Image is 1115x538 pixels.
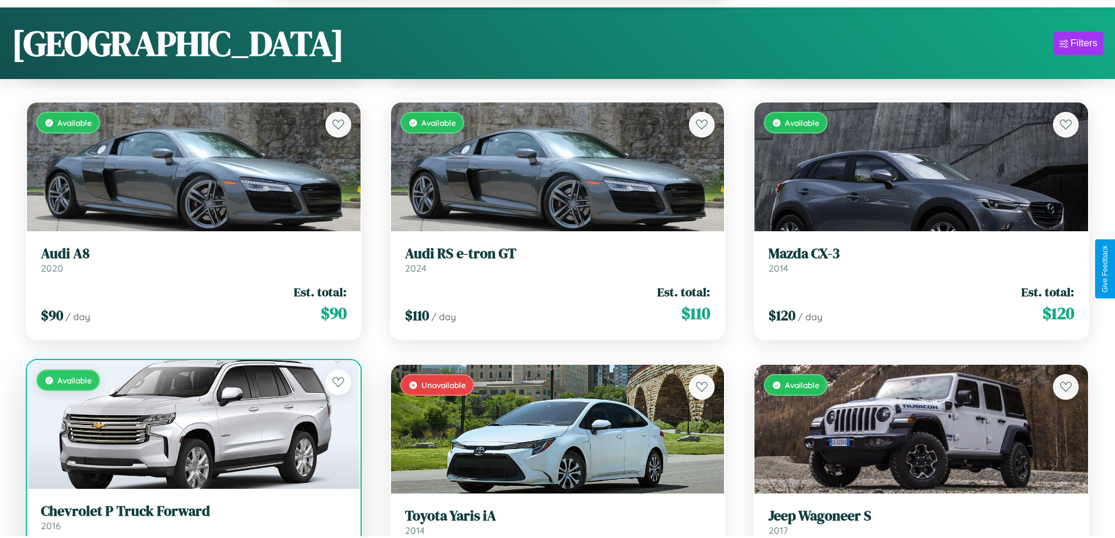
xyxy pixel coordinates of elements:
span: $ 110 [681,301,710,325]
span: 2014 [405,525,425,536]
span: $ 90 [321,301,346,325]
span: 2020 [41,262,63,274]
h3: Jeep Wagoneer S [769,508,1074,525]
span: / day [798,311,822,323]
button: Filters [1054,32,1103,55]
span: Available [57,375,92,385]
span: 2024 [405,262,427,274]
h3: Chevrolet P Truck Forward [41,503,346,520]
a: Audi RS e-tron GT2024 [405,245,711,274]
span: 2017 [769,525,788,536]
span: Est. total: [294,283,346,300]
span: $ 120 [769,306,795,325]
span: 2016 [41,520,61,532]
span: Est. total: [657,283,710,300]
span: Available [785,380,819,390]
div: Filters [1071,37,1097,49]
span: Available [57,118,92,128]
span: $ 90 [41,306,63,325]
a: Mazda CX-32014 [769,245,1074,274]
a: Audi A82020 [41,245,346,274]
span: Est. total: [1021,283,1074,300]
h3: Audi A8 [41,245,346,262]
span: / day [66,311,90,323]
span: 2014 [769,262,788,274]
h3: Toyota Yaris iA [405,508,711,525]
span: Unavailable [421,380,466,390]
span: Available [421,118,456,128]
span: $ 110 [405,306,429,325]
a: Jeep Wagoneer S2017 [769,508,1074,536]
h1: [GEOGRAPHIC_DATA] [12,19,344,67]
span: $ 120 [1042,301,1074,325]
h3: Mazda CX-3 [769,245,1074,262]
span: Available [785,118,819,128]
div: Give Feedback [1101,245,1109,293]
span: / day [431,311,456,323]
a: Toyota Yaris iA2014 [405,508,711,536]
a: Chevrolet P Truck Forward2016 [41,503,346,532]
h3: Audi RS e-tron GT [405,245,711,262]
